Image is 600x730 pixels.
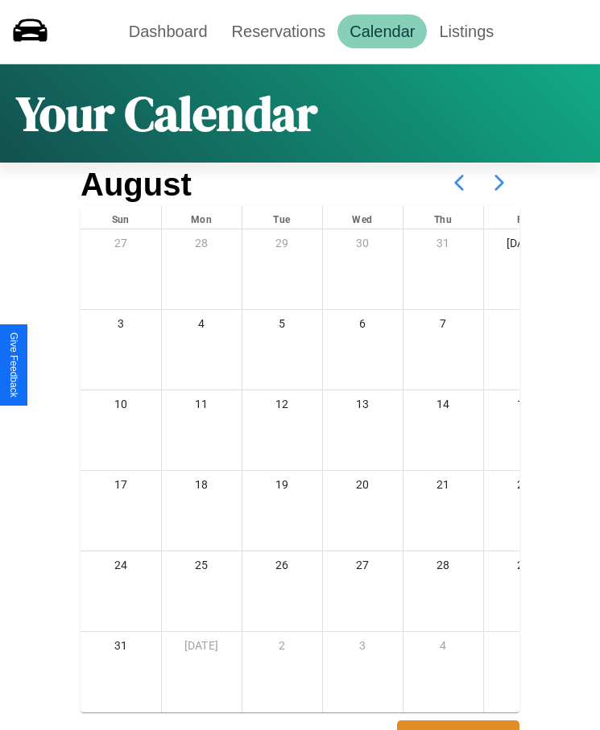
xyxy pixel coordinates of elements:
[323,229,403,262] div: 30
[162,632,242,665] div: [DATE]
[427,14,506,48] a: Listings
[81,310,161,343] div: 3
[337,14,427,48] a: Calendar
[81,632,161,665] div: 31
[403,632,483,665] div: 4
[16,80,317,146] h1: Your Calendar
[242,229,322,262] div: 29
[242,632,322,665] div: 2
[323,206,403,229] div: Wed
[81,167,192,203] h2: August
[242,206,322,229] div: Tue
[242,551,322,584] div: 26
[8,332,19,398] div: Give Feedback
[403,206,483,229] div: Thu
[323,551,403,584] div: 27
[484,471,564,504] div: 22
[81,390,161,423] div: 10
[117,14,220,48] a: Dashboard
[162,229,242,262] div: 28
[323,310,403,343] div: 6
[220,14,338,48] a: Reservations
[403,471,483,504] div: 21
[323,471,403,504] div: 20
[162,390,242,423] div: 11
[162,551,242,584] div: 25
[323,632,403,665] div: 3
[162,471,242,504] div: 18
[162,206,242,229] div: Mon
[484,206,564,229] div: Fri
[81,206,161,229] div: Sun
[484,229,564,262] div: [DATE]
[484,310,564,343] div: 8
[403,310,483,343] div: 7
[403,390,483,423] div: 14
[162,310,242,343] div: 4
[81,229,161,262] div: 27
[484,390,564,423] div: 15
[484,551,564,584] div: 29
[242,310,322,343] div: 5
[403,229,483,262] div: 31
[323,390,403,423] div: 13
[242,390,322,423] div: 12
[81,471,161,504] div: 17
[242,471,322,504] div: 19
[403,551,483,584] div: 28
[81,551,161,584] div: 24
[484,632,564,665] div: 5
